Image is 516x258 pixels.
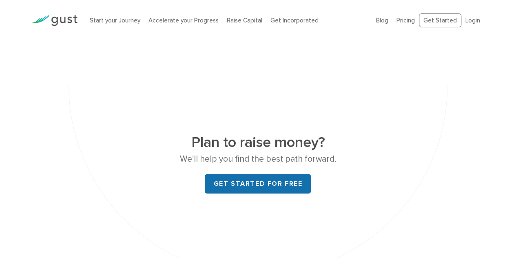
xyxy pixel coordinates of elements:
a: Accelerate your Progress [148,17,219,24]
a: Login [465,17,480,24]
a: Get Incorporated [270,17,319,24]
a: Blog [376,17,388,24]
a: Raise Capital [227,17,262,24]
a: Get started for free [205,174,311,193]
a: Get Started [419,13,461,28]
a: Pricing [396,17,415,24]
img: Gust Logo [32,15,78,26]
h2: Plan to raise money? [104,133,412,152]
a: Start your Journey [90,17,140,24]
p: We’ll help you find the best path forward. [104,152,412,166]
